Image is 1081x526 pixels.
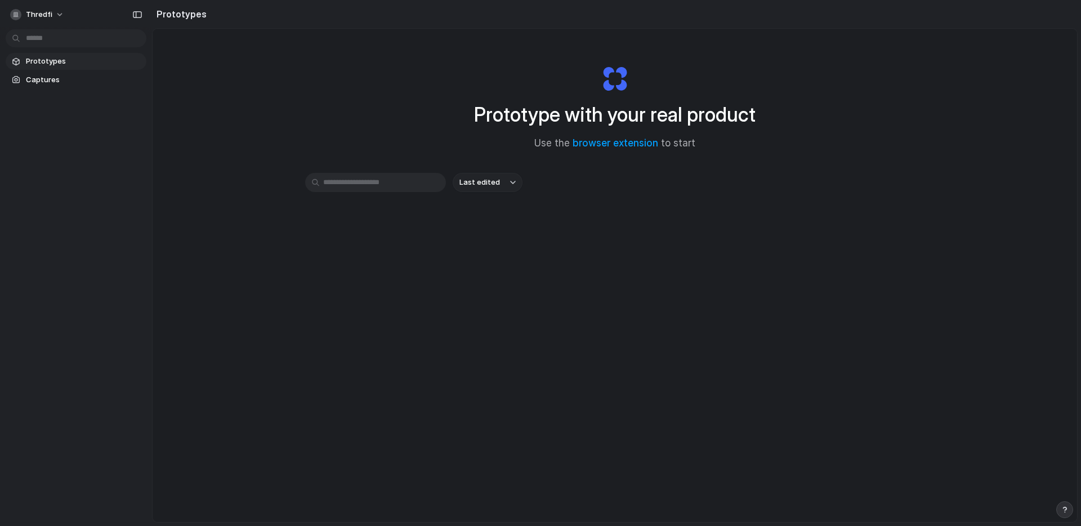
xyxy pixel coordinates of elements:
a: Prototypes [6,53,146,70]
h1: Prototype with your real product [474,100,756,130]
a: browser extension [573,137,658,149]
button: thredfi [6,6,70,24]
span: Captures [26,74,142,86]
span: Last edited [459,177,500,188]
span: thredfi [26,9,52,20]
h2: Prototypes [152,7,207,21]
span: Prototypes [26,56,142,67]
a: Captures [6,72,146,88]
button: Last edited [453,173,522,192]
span: Use the to start [534,136,695,151]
